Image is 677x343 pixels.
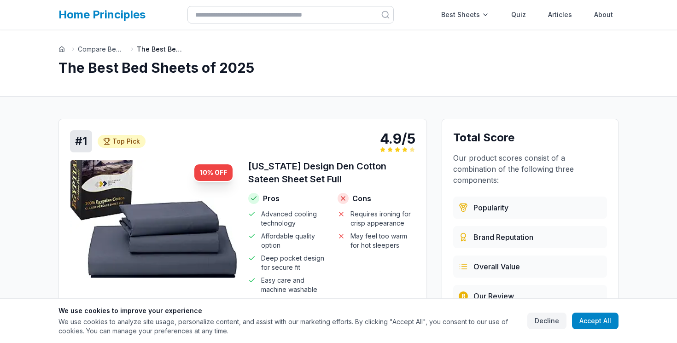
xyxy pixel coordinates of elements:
[248,160,415,186] h3: [US_STATE] Design Den Cotton Sateen Sheet Set Full
[453,226,607,248] div: Evaluated from brand history, quality standards, and market presence
[350,232,416,250] span: May feel too warm for hot sleepers
[473,202,508,213] span: Popularity
[78,45,124,54] a: Compare Bed ...
[527,313,566,329] button: Decline
[58,306,520,315] h3: We use cookies to improve your experience
[380,130,415,147] div: 4.9/5
[338,193,416,204] h4: Cons
[543,6,578,24] a: Articles
[58,59,619,76] h1: The Best Bed Sheets of 2025
[58,46,65,52] a: Go to homepage
[193,163,233,182] div: 10 % OFF
[453,285,607,307] div: Our team's hands-on testing and evaluation process
[473,261,520,272] span: Overall Value
[453,130,607,145] h3: Total Score
[58,45,619,54] nav: Breadcrumb
[261,254,327,272] span: Deep pocket design for secure fit
[453,152,607,186] p: Our product scores consist of a combination of the following three components:
[589,6,619,24] a: About
[58,317,520,336] p: We use cookies to analyze site usage, personalize content, and assist with our marketing efforts....
[473,291,514,302] span: Our Review
[261,209,327,228] span: Advanced cooling technology
[350,209,416,228] span: Requires ironing for crisp appearance
[436,6,495,24] div: Best Sheets
[248,193,327,204] h4: Pros
[506,6,531,24] a: Quiz
[461,292,465,300] span: R
[261,276,327,294] span: Easy care and machine washable
[261,232,327,250] span: Affordable quality option
[70,130,92,152] div: # 1
[473,232,533,243] span: Brand Reputation
[453,197,607,219] div: Based on customer reviews, ratings, and sales data
[58,8,146,21] a: Home Principles
[453,256,607,278] div: Combines price, quality, durability, and customer satisfaction
[70,160,237,278] img: California Design Den Cotton Sateen Sheet Set Full - Cotton product image
[572,313,619,329] button: Accept All
[137,45,183,54] span: The Best Bed Sheets of 2025
[112,137,140,146] span: Top Pick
